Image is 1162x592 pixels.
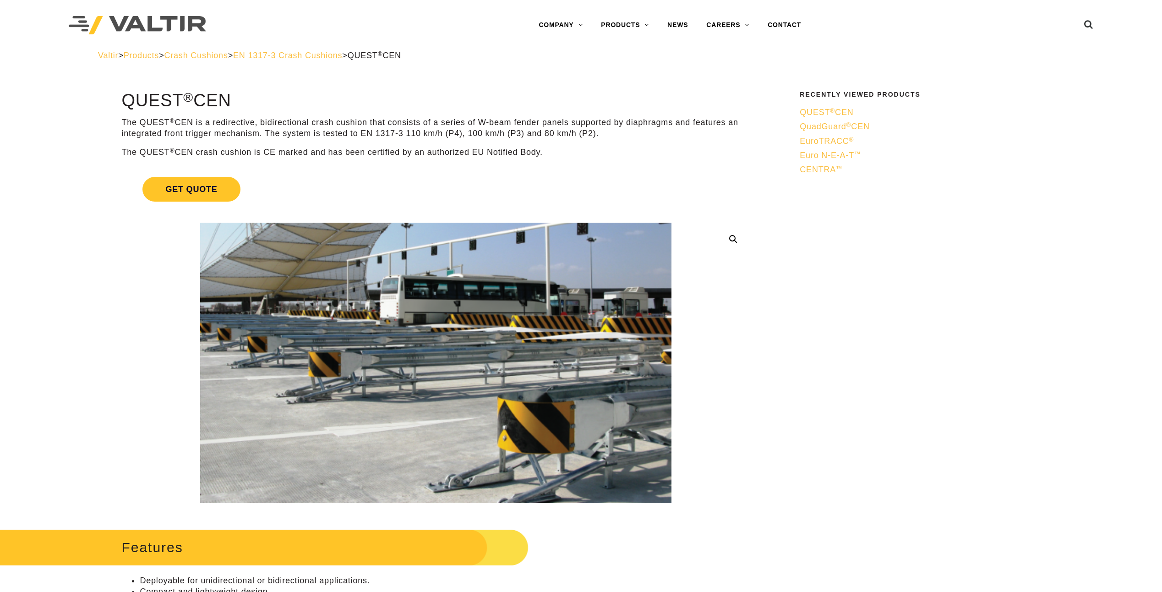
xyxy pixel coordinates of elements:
a: Products [124,51,159,60]
a: NEWS [658,16,697,34]
img: Valtir [69,16,206,35]
p: The QUEST CEN crash cushion is CE marked and has been certified by an authorized EU Notified Body. [121,147,750,158]
span: Euro N-E-A-T [800,151,861,160]
sup: ® [170,147,175,154]
a: Get Quote [121,166,750,213]
sup: ® [378,50,383,57]
a: CAREERS [697,16,758,34]
span: QuadGuard CEN [800,122,869,131]
h2: Recently Viewed Products [800,91,1058,98]
span: Get Quote [142,177,240,202]
span: EuroTRACC [800,137,854,146]
a: PRODUCTS [592,16,658,34]
a: Euro N-E-A-T™ [800,150,1058,161]
a: EuroTRACC® [800,136,1058,147]
sup: ™ [836,165,842,172]
p: The QUEST CEN is a redirective, bidirectional crash cushion that consists of a series of W-beam f... [121,117,750,139]
sup: ® [170,117,175,124]
a: QUEST®CEN [800,107,1058,118]
sup: ® [849,136,854,143]
h1: QUEST CEN [121,91,750,110]
a: QuadGuard®CEN [800,121,1058,132]
sup: ® [830,107,835,114]
span: CENTRA [800,165,842,174]
sup: ® [183,90,193,104]
a: COMPANY [529,16,592,34]
a: Crash Cushions [164,51,228,60]
sup: ™ [854,150,861,157]
span: QUEST CEN [348,51,401,60]
div: > > > > [98,50,1064,61]
li: Deployable for unidirectional or bidirectional applications. [140,576,750,586]
sup: ® [846,121,851,128]
a: CENTRA™ [800,164,1058,175]
a: CONTACT [758,16,810,34]
a: Valtir [98,51,118,60]
span: QUEST CEN [800,108,853,117]
a: EN 1317-3 Crash Cushions [233,51,342,60]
